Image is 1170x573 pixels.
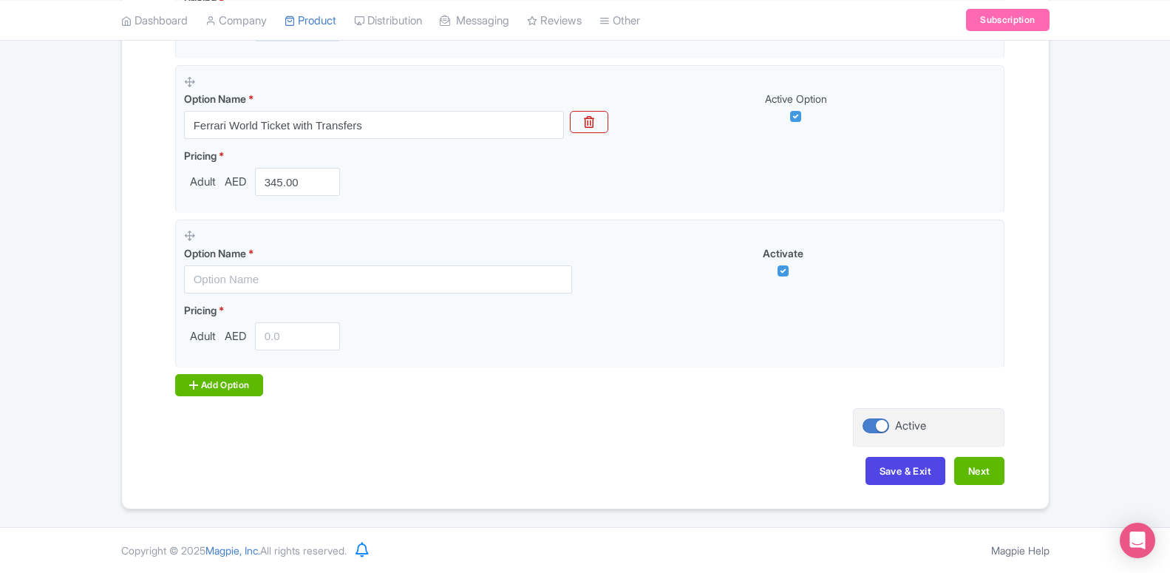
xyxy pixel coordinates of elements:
[184,328,222,345] span: Adult
[184,247,246,260] span: Option Name
[184,174,222,191] span: Adult
[954,457,1004,485] button: Next
[222,174,249,191] span: AED
[205,544,260,557] span: Magpie, Inc.
[184,265,572,294] input: Option Name
[184,92,246,105] span: Option Name
[255,168,341,196] input: 0.00
[222,328,249,345] span: AED
[112,543,356,558] div: Copyright © 2025 All rights reserved.
[966,9,1049,31] a: Subscription
[895,418,926,435] div: Active
[255,322,341,350] input: 0.0
[1120,523,1155,558] div: Open Intercom Messenger
[175,374,264,396] div: Add Option
[991,544,1050,557] a: Magpie Help
[763,247,803,260] span: Activate
[184,149,217,162] span: Pricing
[184,304,217,316] span: Pricing
[865,457,945,485] button: Save & Exit
[765,92,827,105] span: Active Option
[184,111,564,139] input: Option Name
